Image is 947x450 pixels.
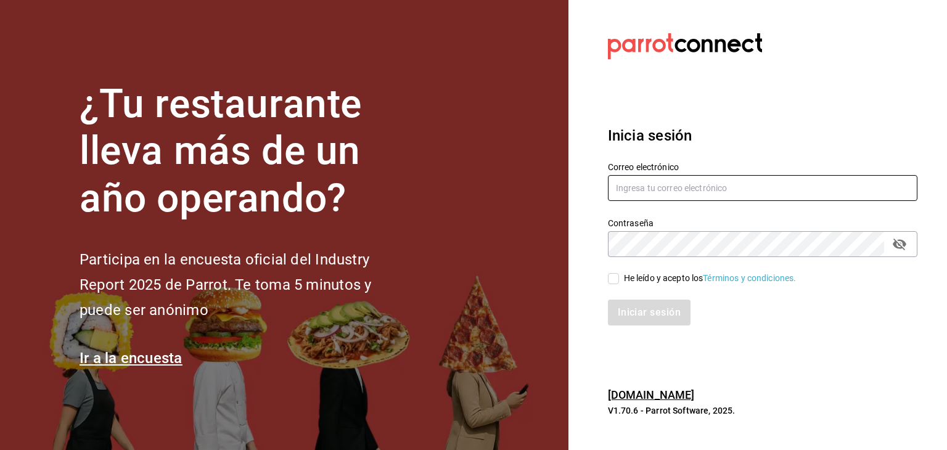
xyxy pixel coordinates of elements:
[608,162,917,171] label: Correo electrónico
[608,125,917,147] h3: Inicia sesión
[703,273,796,283] a: Términos y condiciones.
[608,175,917,201] input: Ingresa tu correo electrónico
[608,388,695,401] a: [DOMAIN_NAME]
[80,81,412,223] h1: ¿Tu restaurante lleva más de un año operando?
[624,272,797,285] div: He leído y acepto los
[889,234,910,255] button: passwordField
[608,218,917,227] label: Contraseña
[80,247,412,322] h2: Participa en la encuesta oficial del Industry Report 2025 de Parrot. Te toma 5 minutos y puede se...
[80,350,182,367] a: Ir a la encuesta
[608,404,917,417] p: V1.70.6 - Parrot Software, 2025.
